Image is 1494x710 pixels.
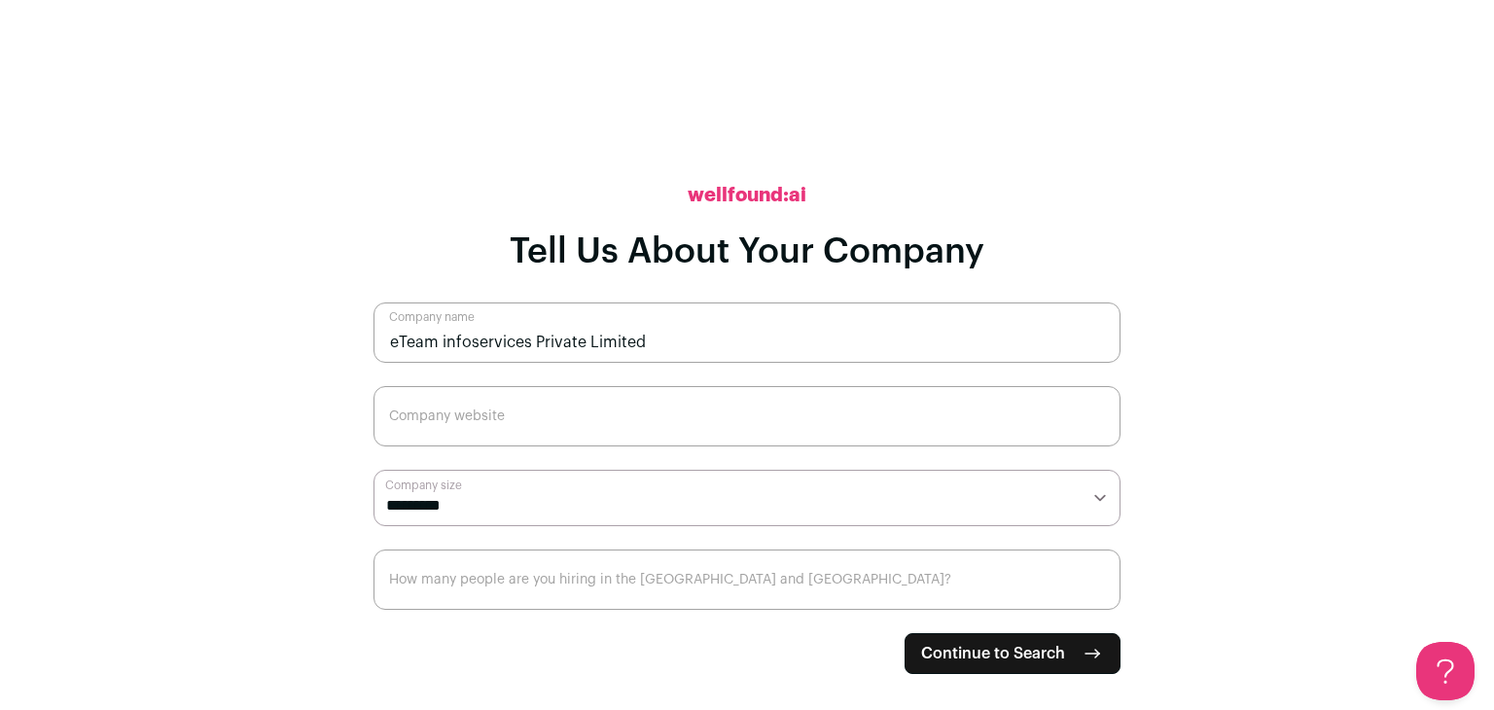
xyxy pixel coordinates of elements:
[373,550,1120,610] input: How many people are you hiring in the US and Canada?
[688,182,806,209] h2: wellfound:ai
[373,302,1120,363] input: Company name
[1416,642,1475,700] iframe: Help Scout Beacon - Open
[905,633,1120,674] button: Continue to Search
[510,232,984,271] h1: Tell Us About Your Company
[921,642,1065,665] span: Continue to Search
[373,386,1120,446] input: Company website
